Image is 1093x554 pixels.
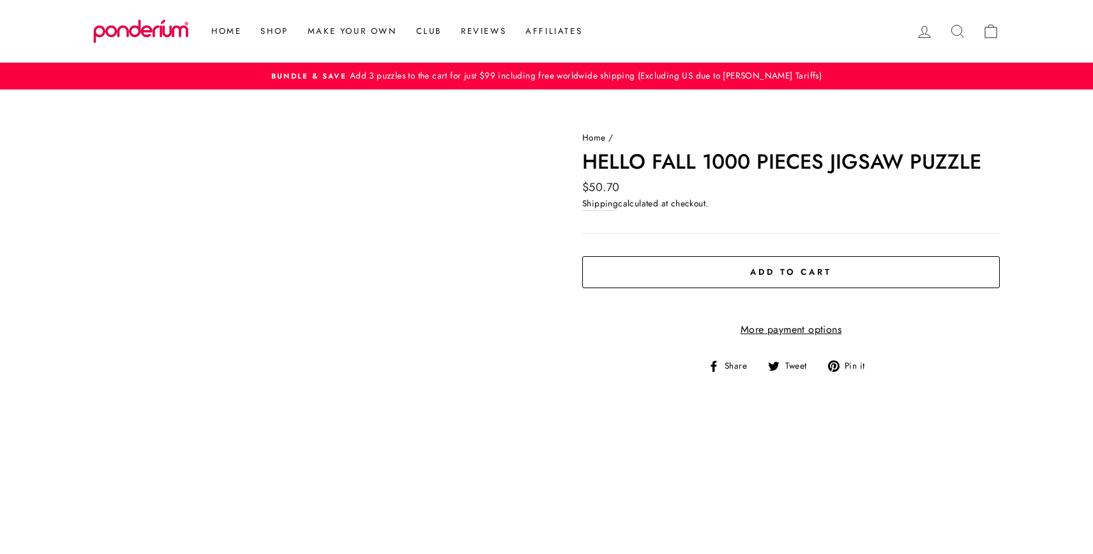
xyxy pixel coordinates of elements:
[582,256,1000,288] button: Add to cart
[582,197,1000,212] div: calculated at checkout.
[93,19,189,43] img: Ponderium
[582,321,1000,338] a: More payment options
[271,71,347,81] span: Bundle & Save
[843,359,874,373] span: Pin it
[582,197,618,212] a: Shipping
[608,131,613,144] span: /
[783,359,817,373] span: Tweet
[251,20,298,43] a: Shop
[407,20,451,43] a: Club
[582,179,619,196] span: $50.70
[298,20,407,43] a: Make Your Own
[96,69,997,83] a: Bundle & SaveAdd 3 puzzles to the cart for just $99 including free worldwide shipping (Excluding ...
[723,359,757,373] span: Share
[347,69,822,82] span: Add 3 puzzles to the cart for just $99 including free worldwide shipping (Excluding US due to [PE...
[750,266,832,278] span: Add to cart
[582,151,1000,172] h1: Hello Fall 1000 Pieces Jigsaw Puzzle
[202,20,251,43] a: Home
[516,20,592,43] a: Affiliates
[195,20,592,43] ul: Primary
[582,131,606,144] a: Home
[582,131,1000,145] nav: breadcrumbs
[451,20,516,43] a: Reviews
